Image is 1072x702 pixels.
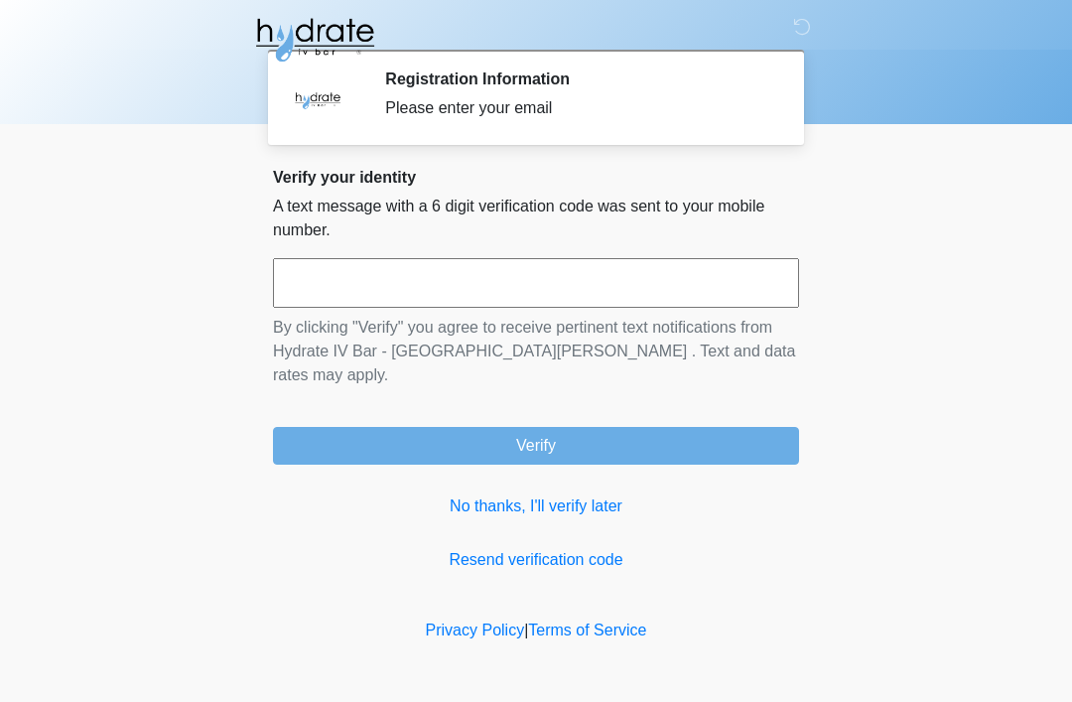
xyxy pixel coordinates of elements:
div: Please enter your email [385,96,769,120]
img: Agent Avatar [288,70,347,129]
button: Verify [273,427,799,465]
img: Hydrate IV Bar - Fort Collins Logo [253,15,376,65]
a: Terms of Service [528,622,646,638]
a: Privacy Policy [426,622,525,638]
a: No thanks, I'll verify later [273,494,799,518]
p: By clicking "Verify" you agree to receive pertinent text notifications from Hydrate IV Bar - [GEO... [273,316,799,387]
a: | [524,622,528,638]
a: Resend verification code [273,548,799,572]
p: A text message with a 6 digit verification code was sent to your mobile number. [273,195,799,242]
h2: Verify your identity [273,168,799,187]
